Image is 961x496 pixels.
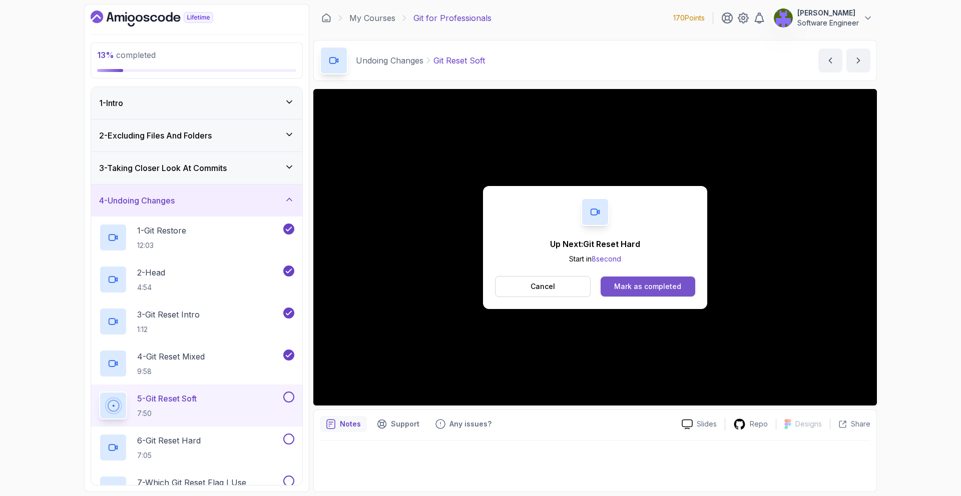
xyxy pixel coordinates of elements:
a: Dashboard [321,13,331,23]
p: Up Next: Git Reset Hard [550,238,640,250]
button: 4-Git Reset Mixed9:58 [99,349,294,377]
button: 1-Git Restore12:03 [99,223,294,251]
button: 3-Taking Closer Look At Commits [91,152,302,184]
span: 13 % [97,50,114,60]
button: user profile image[PERSON_NAME]Software Engineer [773,8,873,28]
iframe: 5 - git reset --soft [313,89,877,405]
p: 2 - Head [137,266,165,278]
p: 5 - Git Reset Soft [137,392,197,404]
p: Software Engineer [797,18,859,28]
button: previous content [818,48,842,72]
p: 6 - Git Reset Hard [137,434,201,446]
a: Dashboard [91,10,236,26]
button: Cancel [495,276,591,297]
p: Git Reset Soft [433,54,485,66]
p: Share [851,419,870,429]
button: 4-Undoing Changes [91,184,302,216]
p: Support [391,419,419,429]
p: 7:50 [137,408,197,418]
button: Share [830,419,870,429]
p: 12:03 [137,240,186,250]
h3: 3 - Taking Closer Look At Commits [99,162,227,174]
button: 3-Git Reset Intro1:12 [99,307,294,335]
a: My Courses [349,12,395,24]
p: 3 - Git Reset Intro [137,308,200,320]
p: Any issues? [449,419,492,429]
button: 2-Excluding Files And Folders [91,119,302,151]
p: 4 - Git Reset Mixed [137,350,205,362]
p: 7:05 [137,450,201,460]
button: Support button [371,416,425,432]
button: next content [846,48,870,72]
div: Mark as completed [614,281,681,291]
button: 2-Head4:54 [99,265,294,293]
p: Undoing Changes [356,54,423,66]
p: Notes [340,419,361,429]
p: Cancel [531,281,555,291]
p: Designs [795,419,822,429]
img: user profile image [774,8,793,27]
button: Mark as completed [601,276,695,296]
p: Slides [697,419,717,429]
h3: 1 - Intro [99,97,123,109]
a: Repo [725,418,776,430]
span: completed [97,50,156,60]
button: 6-Git Reset Hard7:05 [99,433,294,461]
p: 4:54 [137,282,165,292]
p: 1:12 [137,324,200,334]
button: 1-Intro [91,87,302,119]
h3: 2 - Excluding Files And Folders [99,129,212,141]
a: Slides [674,419,725,429]
p: 9:58 [137,366,205,376]
p: 1 - Git Restore [137,224,186,236]
p: Git for Professionals [413,12,492,24]
button: notes button [320,416,367,432]
span: 8 second [592,254,621,263]
p: 7 - Which Git Reset Flag I Use [137,476,246,488]
p: 170 Points [673,13,705,23]
p: Start in [550,254,640,264]
p: Repo [750,419,768,429]
p: [PERSON_NAME] [797,8,859,18]
button: Feedback button [429,416,498,432]
button: 5-Git Reset Soft7:50 [99,391,294,419]
h3: 4 - Undoing Changes [99,194,175,206]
